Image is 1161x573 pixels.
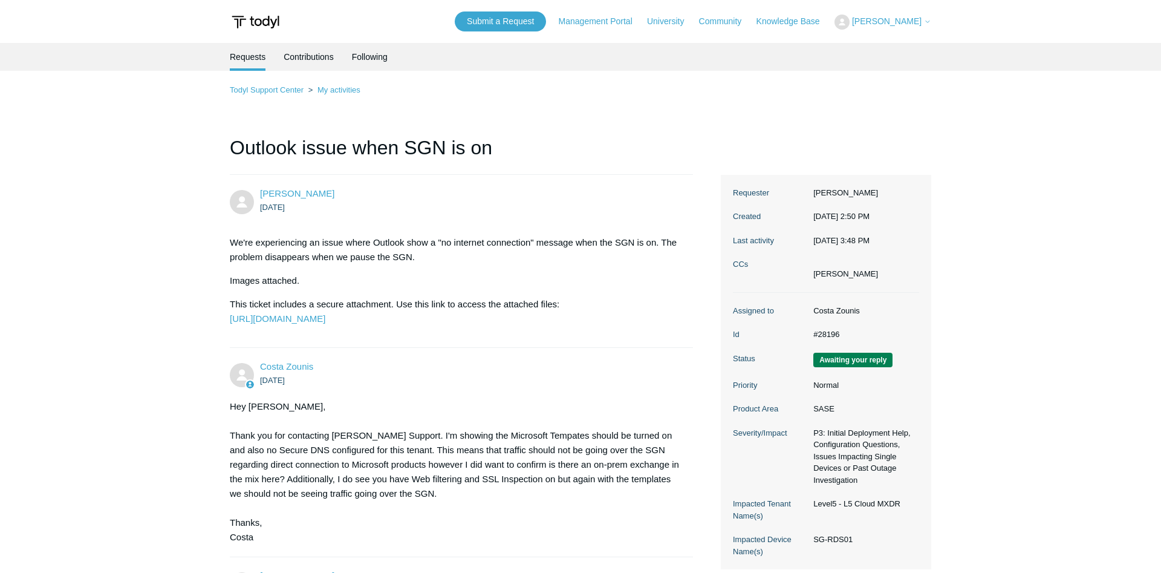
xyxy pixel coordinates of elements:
[352,43,388,71] a: Following
[260,203,285,212] time: 09/17/2025, 14:50
[807,498,919,510] dd: Level5 - L5 Cloud MXDR
[260,376,285,385] time: 09/17/2025, 15:18
[813,268,878,280] li: Ben Filippelli
[733,379,807,391] dt: Priority
[807,305,919,317] dd: Costa Zounis
[733,187,807,199] dt: Requester
[230,273,681,288] p: Images attached.
[733,534,807,557] dt: Impacted Device Name(s)
[834,15,931,30] button: [PERSON_NAME]
[733,403,807,415] dt: Product Area
[230,235,681,264] p: We're experiencing an issue where Outlook show a "no internet connection" message when the SGN is...
[230,313,325,324] a: [URL][DOMAIN_NAME]
[807,329,919,341] dd: #28196
[733,427,807,439] dt: Severity/Impact
[260,361,313,372] a: Costa Zounis
[807,403,919,415] dd: SASE
[733,305,807,317] dt: Assigned to
[733,211,807,223] dt: Created
[230,11,281,33] img: Todyl Support Center Help Center home page
[733,329,807,341] dt: Id
[852,16,922,26] span: [PERSON_NAME]
[807,534,919,546] dd: SG-RDS01
[813,236,870,245] time: 09/23/2025, 15:48
[807,427,919,486] dd: P3: Initial Deployment Help, Configuration Questions, Issues Impacting Single Devices or Past Out...
[733,258,807,270] dt: CCs
[733,235,807,247] dt: Last activity
[559,15,645,28] a: Management Portal
[733,498,807,522] dt: Impacted Tenant Name(s)
[260,188,334,198] a: [PERSON_NAME]
[807,187,919,199] dd: [PERSON_NAME]
[813,353,893,367] span: We are waiting for you to respond
[230,85,304,94] a: Todyl Support Center
[230,85,306,94] li: Todyl Support Center
[807,379,919,391] dd: Normal
[317,85,360,94] a: My activities
[756,15,832,28] a: Knowledge Base
[284,43,334,71] a: Contributions
[230,297,681,326] p: This ticket includes a secure attachment. Use this link to access the attached files:
[230,133,693,175] h1: Outlook issue when SGN is on
[260,188,334,198] span: Daniel Payares
[455,11,546,31] a: Submit a Request
[230,399,681,545] div: Hey [PERSON_NAME], Thank you for contacting [PERSON_NAME] Support. I'm showing the Microsoft Temp...
[733,353,807,365] dt: Status
[699,15,754,28] a: Community
[813,212,870,221] time: 09/17/2025, 14:50
[647,15,696,28] a: University
[230,43,265,71] li: Requests
[306,85,360,94] li: My activities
